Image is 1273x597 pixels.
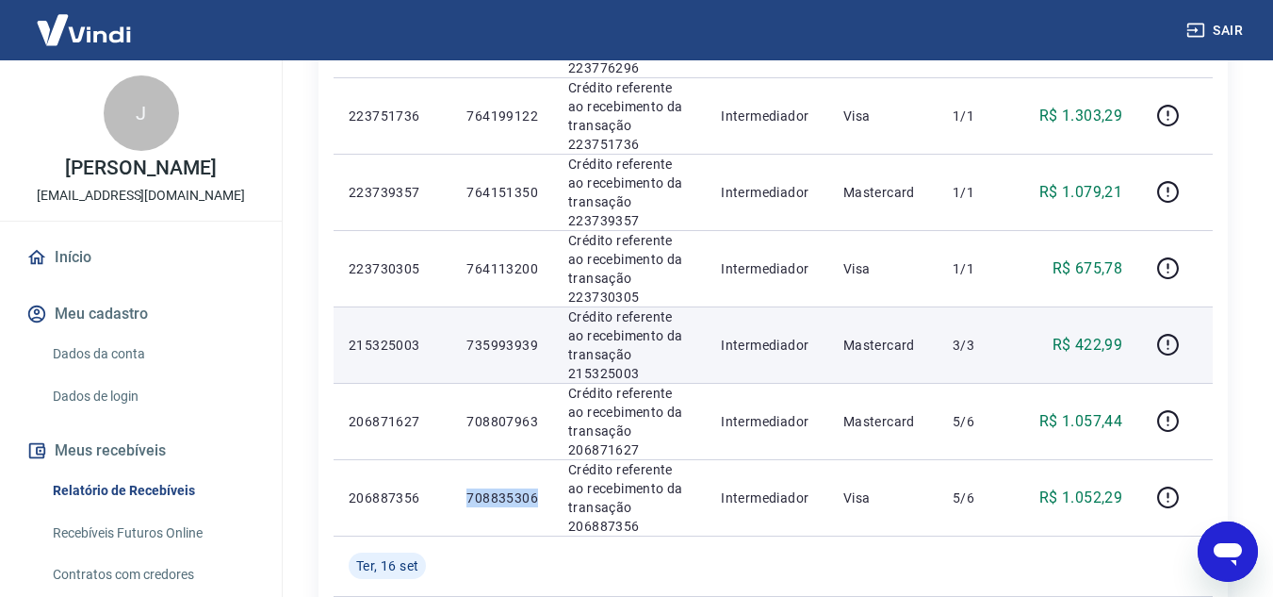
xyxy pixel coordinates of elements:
[843,412,922,431] p: Mastercard
[349,183,436,202] p: 223739357
[953,412,1008,431] p: 5/6
[721,259,813,278] p: Intermediador
[1039,487,1122,509] p: R$ 1.052,29
[1183,13,1250,48] button: Sair
[953,107,1008,125] p: 1/1
[349,412,436,431] p: 206871627
[23,430,259,472] button: Meus recebíveis
[568,78,691,154] p: Crédito referente ao recebimento da transação 223751736
[953,259,1008,278] p: 1/1
[568,231,691,307] p: Crédito referente ao recebimento da transação 223730305
[843,489,922,507] p: Visa
[37,186,245,206] p: [EMAIL_ADDRESS][DOMAIN_NAME]
[349,489,436,507] p: 206887356
[1053,334,1123,357] p: R$ 422,99
[843,336,922,355] p: Mastercard
[721,489,813,507] p: Intermediador
[466,336,538,355] p: 735993939
[1039,181,1122,204] p: R$ 1.079,21
[843,183,922,202] p: Mastercard
[23,1,145,58] img: Vindi
[466,412,538,431] p: 708807963
[1039,410,1122,433] p: R$ 1.057,44
[104,75,179,151] div: J
[721,107,813,125] p: Intermediador
[568,307,691,383] p: Crédito referente ao recebimento da transação 215325003
[45,335,259,373] a: Dados da conta
[953,183,1008,202] p: 1/1
[721,183,813,202] p: Intermediador
[466,183,538,202] p: 764151350
[568,155,691,230] p: Crédito referente ao recebimento da transação 223739357
[45,377,259,416] a: Dados de login
[23,293,259,335] button: Meu cadastro
[349,336,436,355] p: 215325003
[45,472,259,510] a: Relatório de Recebíveis
[568,384,691,459] p: Crédito referente ao recebimento da transação 206871627
[466,107,538,125] p: 764199122
[568,460,691,536] p: Crédito referente ao recebimento da transação 206887356
[45,514,259,553] a: Recebíveis Futuros Online
[1039,105,1122,127] p: R$ 1.303,29
[953,336,1008,355] p: 3/3
[466,259,538,278] p: 764113200
[65,158,216,178] p: [PERSON_NAME]
[349,259,436,278] p: 223730305
[843,107,922,125] p: Visa
[356,556,418,575] span: Ter, 16 set
[721,336,813,355] p: Intermediador
[45,556,259,594] a: Contratos com credores
[349,107,436,125] p: 223751736
[953,489,1008,507] p: 5/6
[23,237,259,278] a: Início
[1198,522,1258,582] iframe: Botão para abrir a janela de mensagens
[466,489,538,507] p: 708835306
[843,259,922,278] p: Visa
[721,412,813,431] p: Intermediador
[1053,257,1123,280] p: R$ 675,78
